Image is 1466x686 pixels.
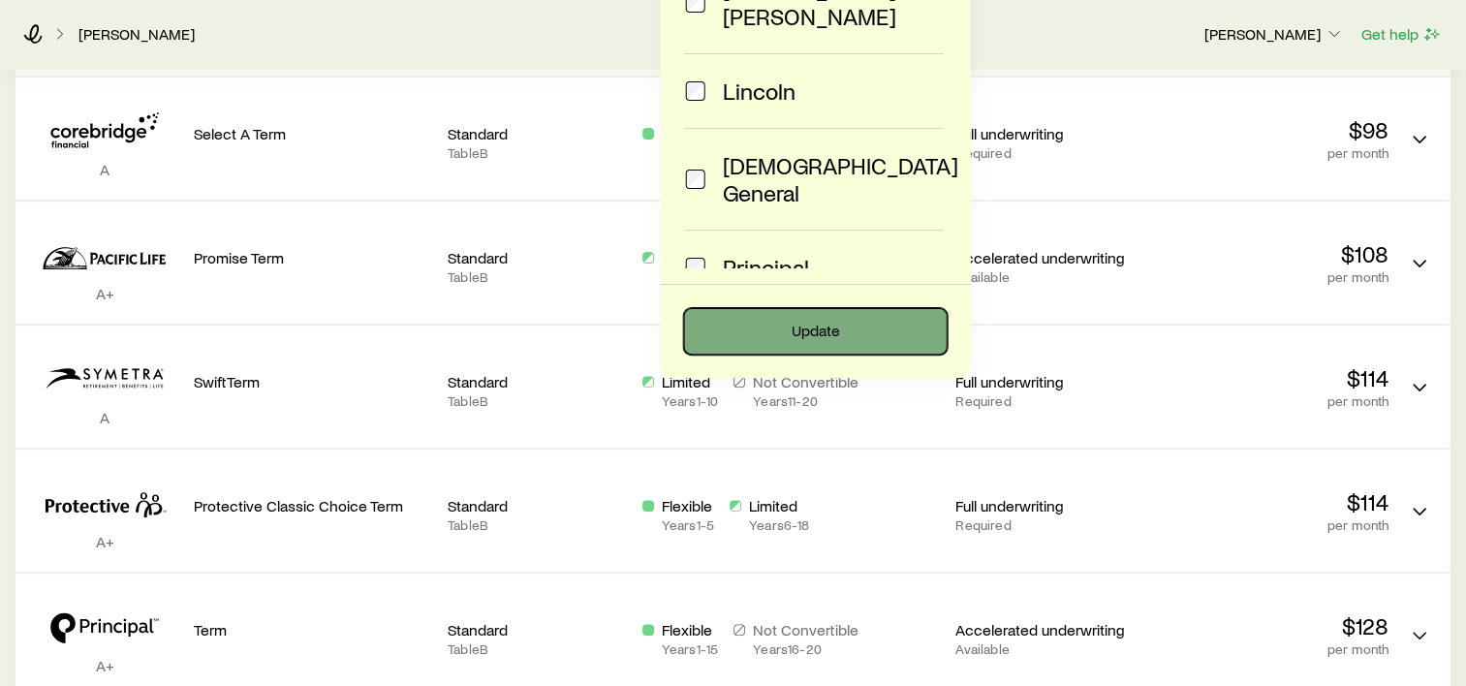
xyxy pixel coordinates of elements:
[662,641,718,657] p: Years 1 - 15
[1150,240,1388,267] p: $108
[448,124,627,143] p: Standard
[1150,641,1388,657] p: per month
[955,641,1135,657] p: Available
[1150,517,1388,533] p: per month
[31,408,178,427] p: A
[749,496,809,515] p: Limited
[448,269,627,285] p: Table B
[955,269,1135,285] p: Available
[1150,393,1388,409] p: per month
[1203,23,1345,47] button: [PERSON_NAME]
[31,284,178,303] p: A+
[1360,23,1443,46] button: Get help
[1150,364,1388,391] p: $114
[955,393,1135,409] p: Required
[662,393,718,409] p: Years 1 - 10
[448,248,627,267] p: Standard
[955,145,1135,161] p: Required
[194,496,432,515] p: Protective Classic Choice Term
[31,656,178,675] p: A+
[448,517,627,533] p: Table B
[448,393,627,409] p: Table B
[1150,269,1388,285] p: per month
[448,620,627,639] p: Standard
[955,620,1135,639] p: Accelerated underwriting
[955,372,1135,391] p: Full underwriting
[1150,612,1388,639] p: $128
[753,641,858,657] p: Years 16 - 20
[749,517,809,533] p: Years 6 - 18
[448,145,627,161] p: Table B
[1150,488,1388,515] p: $114
[662,517,714,533] p: Years 1 - 5
[753,393,858,409] p: Years 11 - 20
[31,532,178,551] p: A+
[194,248,432,267] p: Promise Term
[753,372,858,391] p: Not Convertible
[78,25,196,44] a: [PERSON_NAME]
[31,160,178,179] p: A
[955,248,1135,267] p: Accelerated underwriting
[448,372,627,391] p: Standard
[955,124,1135,143] p: Full underwriting
[662,496,714,515] p: Flexible
[194,620,432,639] p: Term
[448,641,627,657] p: Table B
[194,372,432,391] p: SwiftTerm
[1204,24,1344,44] p: [PERSON_NAME]
[448,496,627,515] p: Standard
[955,496,1135,515] p: Full underwriting
[194,124,432,143] p: Select A Term
[1150,145,1388,161] p: per month
[662,372,718,391] p: Limited
[955,517,1135,533] p: Required
[662,620,718,639] p: Flexible
[753,620,858,639] p: Not Convertible
[1150,116,1388,143] p: $98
